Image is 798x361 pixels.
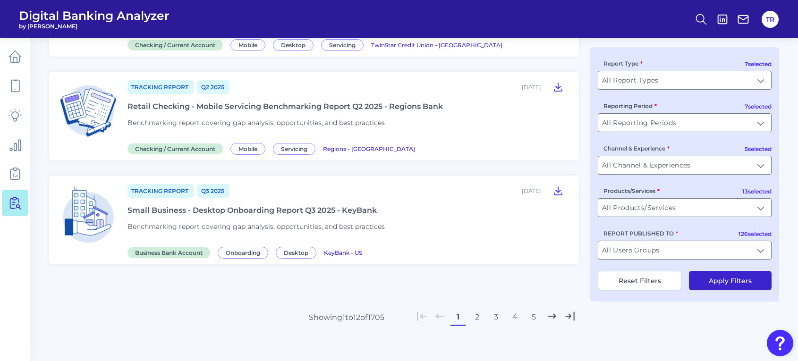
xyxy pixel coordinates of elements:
button: 2 [469,310,484,325]
a: Q3 2025 [197,184,229,198]
span: Business Bank Account [127,247,210,258]
button: 1 [450,310,466,325]
img: Checking / Current Account [57,79,120,143]
a: Servicing [273,144,319,153]
button: 5 [526,310,541,325]
button: 3 [488,310,503,325]
a: TwinStar Credit Union - [GEOGRAPHIC_DATA] [371,40,502,49]
span: Servicing [273,143,315,155]
a: Business Bank Account [127,248,214,257]
a: Onboarding [218,248,272,257]
button: Retail Checking - Mobile Servicing Benchmarking Report Q2 2025 - Regions Bank [549,79,568,94]
span: Checking / Current Account [127,143,223,154]
span: Benchmarking report covering gap analysis, opportunities, and best practices [127,118,385,127]
div: Showing 1 to 12 of 1705 [309,313,384,322]
span: Regions - [GEOGRAPHIC_DATA] [323,145,415,152]
span: Onboarding [218,247,268,259]
img: Business Bank Account [57,183,120,246]
a: Mobile [230,144,269,153]
span: Desktop [276,247,316,259]
span: Servicing [321,39,364,51]
button: Open Resource Center [767,330,793,356]
span: Digital Banking Analyzer [19,8,170,23]
label: Report Type [603,60,643,67]
span: by [PERSON_NAME] [19,23,170,30]
span: Checking / Current Account [127,40,223,50]
button: Small Business - Desktop Onboarding Report Q3 2025 - KeyBank [549,183,568,198]
span: Desktop [273,39,314,51]
a: Desktop [276,248,320,257]
button: 4 [507,310,522,325]
label: REPORT PUBLISHED TO [603,230,678,237]
a: Mobile [230,40,269,49]
a: Servicing [321,40,367,49]
a: Tracking Report [127,80,194,94]
button: Apply Filters [689,271,772,290]
a: KeyBank - US [324,248,362,257]
label: Products/Services [603,187,660,194]
a: Checking / Current Account [127,40,227,49]
span: Mobile [230,143,265,155]
span: TwinStar Credit Union - [GEOGRAPHIC_DATA] [371,42,502,49]
div: Retail Checking - Mobile Servicing Benchmarking Report Q2 2025 - Regions Bank [127,102,443,111]
span: KeyBank - US [324,249,362,256]
button: Reset Filters [598,271,681,290]
span: Mobile [230,39,265,51]
label: Channel & Experience [603,145,670,152]
label: Reporting Period [603,102,657,109]
a: Q2 2025 [197,80,229,94]
a: Tracking Report [127,184,194,198]
span: Benchmarking report covering gap analysis, opportunities, and best practices [127,222,385,231]
a: Desktop [273,40,317,49]
div: [DATE] [522,84,541,91]
div: [DATE] [522,187,541,194]
button: TR [762,11,779,28]
a: Regions - [GEOGRAPHIC_DATA] [323,144,415,153]
a: Checking / Current Account [127,144,227,153]
div: Small Business - Desktop Onboarding Report Q3 2025 - KeyBank [127,206,377,215]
